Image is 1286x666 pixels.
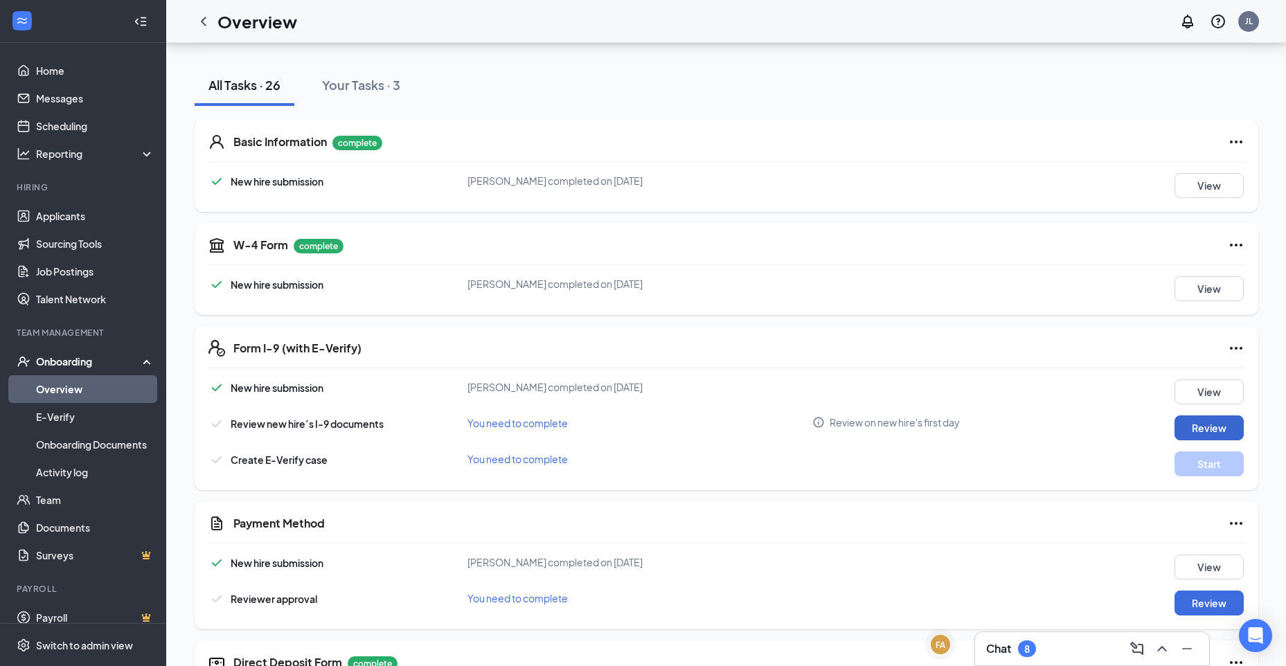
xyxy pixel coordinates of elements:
[1179,640,1195,657] svg: Minimize
[36,354,143,368] div: Onboarding
[208,515,225,532] svg: CustomFormIcon
[1175,173,1244,198] button: View
[1179,13,1196,30] svg: Notifications
[231,557,323,569] span: New hire submission
[15,14,29,28] svg: WorkstreamLogo
[17,354,30,368] svg: UserCheck
[1228,237,1244,253] svg: Ellipses
[1228,340,1244,357] svg: Ellipses
[208,451,225,468] svg: Checkmark
[231,381,323,394] span: New hire submission
[36,57,154,84] a: Home
[208,173,225,190] svg: Checkmark
[322,76,400,93] div: Your Tasks · 3
[208,134,225,150] svg: User
[17,327,152,339] div: Team Management
[36,541,154,569] a: SurveysCrown
[233,237,288,253] h5: W-4 Form
[332,136,382,150] p: complete
[36,403,154,431] a: E-Verify
[1175,555,1244,579] button: View
[17,147,30,161] svg: Analysis
[36,230,154,258] a: Sourcing Tools
[1175,415,1244,440] button: Review
[1175,591,1244,615] button: Review
[830,415,960,429] span: Review on new hire's first day
[208,340,225,357] svg: FormI9EVerifyIcon
[467,592,568,604] span: You need to complete
[36,486,154,514] a: Team
[208,276,225,293] svg: Checkmark
[36,375,154,403] a: Overview
[233,341,361,356] h5: Form I-9 (with E-Verify)
[1024,643,1030,655] div: 8
[986,641,1011,656] h3: Chat
[208,76,280,93] div: All Tasks · 26
[208,555,225,571] svg: Checkmark
[1228,134,1244,150] svg: Ellipses
[1239,619,1272,652] div: Open Intercom Messenger
[17,181,152,193] div: Hiring
[936,639,945,651] div: FA
[36,285,154,313] a: Talent Network
[208,415,225,432] svg: Checkmark
[1175,276,1244,301] button: View
[233,134,327,150] h5: Basic Information
[36,258,154,285] a: Job Postings
[1129,640,1145,657] svg: ComposeMessage
[294,239,343,253] p: complete
[467,381,643,393] span: [PERSON_NAME] completed on [DATE]
[36,514,154,541] a: Documents
[36,84,154,112] a: Messages
[1154,640,1170,657] svg: ChevronUp
[233,516,325,531] h5: Payment Method
[36,147,155,161] div: Reporting
[208,237,225,253] svg: TaxGovernmentIcon
[36,604,154,631] a: PayrollCrown
[36,638,133,652] div: Switch to admin view
[467,174,643,187] span: [PERSON_NAME] completed on [DATE]
[1175,379,1244,404] button: View
[36,458,154,486] a: Activity log
[1151,638,1173,660] button: ChevronUp
[231,278,323,291] span: New hire submission
[17,638,30,652] svg: Settings
[467,417,568,429] span: You need to complete
[195,13,212,30] svg: ChevronLeft
[1126,638,1148,660] button: ComposeMessage
[1210,13,1226,30] svg: QuestionInfo
[1175,451,1244,476] button: Start
[36,202,154,230] a: Applicants
[231,417,384,430] span: Review new hire’s I-9 documents
[467,278,643,290] span: [PERSON_NAME] completed on [DATE]
[467,556,643,568] span: [PERSON_NAME] completed on [DATE]
[17,583,152,595] div: Payroll
[36,112,154,140] a: Scheduling
[231,453,328,466] span: Create E-Verify case
[208,591,225,607] svg: Checkmark
[467,453,568,465] span: You need to complete
[1228,515,1244,532] svg: Ellipses
[1245,15,1253,27] div: JL
[217,10,297,33] h1: Overview
[231,593,317,605] span: Reviewer approval
[36,431,154,458] a: Onboarding Documents
[1176,638,1198,660] button: Minimize
[812,416,825,429] svg: Info
[208,379,225,396] svg: Checkmark
[134,15,148,28] svg: Collapse
[231,175,323,188] span: New hire submission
